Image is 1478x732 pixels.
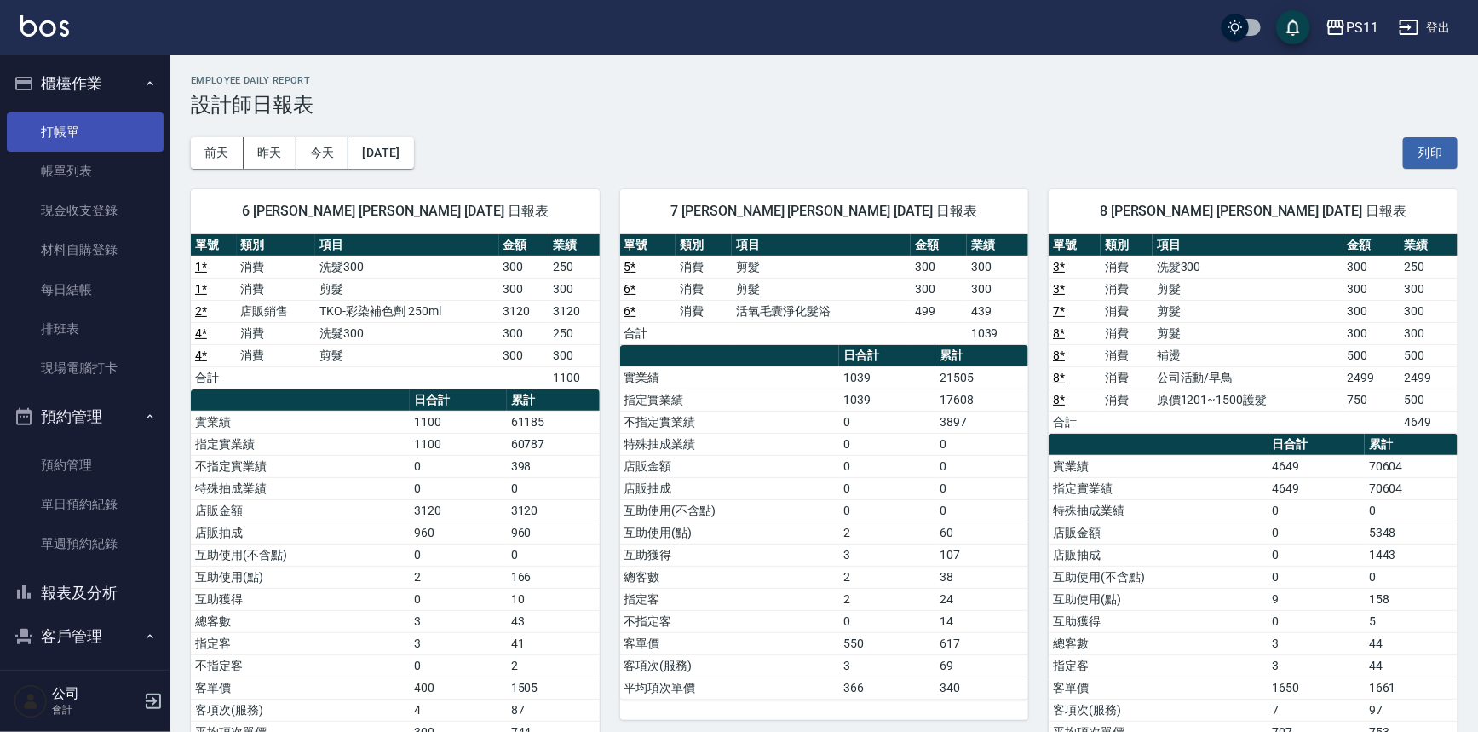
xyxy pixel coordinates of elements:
td: 44 [1365,632,1458,654]
h2: Employee Daily Report [191,75,1458,86]
td: 3 [839,654,935,677]
td: 0 [507,477,600,499]
th: 類別 [1101,234,1153,256]
td: 750 [1343,389,1400,411]
td: 互助使用(不含點) [1049,566,1268,588]
th: 項目 [1153,234,1343,256]
a: 材料自購登錄 [7,230,164,269]
td: 500 [1343,344,1400,366]
td: 客單價 [1049,677,1268,699]
td: 3 [410,610,506,632]
td: 4649 [1268,455,1365,477]
td: 3120 [499,300,549,322]
a: 預約管理 [7,446,164,485]
td: 0 [935,499,1028,522]
td: 3 [410,632,506,654]
td: 1100 [410,411,506,433]
td: 指定實業績 [191,433,410,455]
td: 3 [1268,632,1365,654]
td: 617 [935,632,1028,654]
th: 類別 [237,234,316,256]
td: 340 [935,677,1028,699]
td: 指定客 [620,588,839,610]
td: 0 [1365,499,1458,522]
th: 累計 [935,345,1028,367]
td: 300 [967,256,1028,278]
td: 客項次(服務) [1049,699,1268,721]
td: 互助使用(點) [191,566,410,588]
p: 會計 [52,702,139,718]
td: 店販銷售 [237,300,316,322]
button: 列印 [1403,137,1458,169]
td: 互助獲得 [191,588,410,610]
td: 7 [1268,699,1365,721]
td: 客單價 [620,632,839,654]
td: 指定客 [1049,654,1268,677]
td: 41 [507,632,600,654]
td: 消費 [1101,344,1153,366]
td: 消費 [1101,389,1153,411]
td: 10 [507,588,600,610]
td: 合計 [1049,411,1101,433]
td: 5348 [1365,522,1458,544]
td: 2 [410,566,506,588]
td: 500 [1400,389,1458,411]
td: 300 [549,344,600,366]
td: 指定實業績 [620,389,839,411]
td: 38 [935,566,1028,588]
th: 金額 [1343,234,1400,256]
td: 不指定實業績 [191,455,410,477]
td: 店販抽成 [1049,544,1268,566]
th: 累計 [1365,434,1458,456]
td: 0 [839,411,935,433]
td: 366 [839,677,935,699]
td: 特殊抽成業績 [1049,499,1268,522]
td: 0 [1268,522,1365,544]
button: 報表及分析 [7,571,164,615]
td: 指定實業績 [1049,477,1268,499]
td: 0 [839,610,935,632]
td: 60787 [507,433,600,455]
td: 1650 [1268,677,1365,699]
td: 43 [507,610,600,632]
td: 158 [1365,588,1458,610]
td: 3897 [935,411,1028,433]
td: 互助獲得 [1049,610,1268,632]
td: 總客數 [1049,632,1268,654]
button: save [1276,10,1310,44]
th: 單號 [620,234,676,256]
td: 21505 [935,366,1028,389]
td: 300 [1343,278,1400,300]
td: 0 [507,544,600,566]
td: 消費 [237,322,316,344]
td: 客單價 [191,677,410,699]
td: 1100 [549,366,600,389]
td: 3120 [507,499,600,522]
td: 實業績 [620,366,839,389]
td: 指定客 [191,632,410,654]
th: 業績 [967,234,1028,256]
td: 店販金額 [620,455,839,477]
td: 500 [1400,344,1458,366]
td: 70604 [1365,455,1458,477]
td: 消費 [676,300,732,322]
td: 2 [839,566,935,588]
table: a dense table [620,345,1029,700]
td: 44 [1365,654,1458,677]
td: 不指定實業績 [620,411,839,433]
td: 合計 [620,322,676,344]
td: 300 [1400,322,1458,344]
td: 250 [549,256,600,278]
td: 300 [1343,256,1400,278]
td: 9 [1268,588,1365,610]
a: 現場電腦打卡 [7,349,164,388]
th: 類別 [676,234,732,256]
td: 0 [839,499,935,522]
td: 客項次(服務) [191,699,410,721]
td: 24 [935,588,1028,610]
td: 97 [1365,699,1458,721]
td: 107 [935,544,1028,566]
td: 剪髮 [1153,322,1343,344]
th: 日合計 [1268,434,1365,456]
td: TKO-彩染補色劑 250ml [315,300,498,322]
